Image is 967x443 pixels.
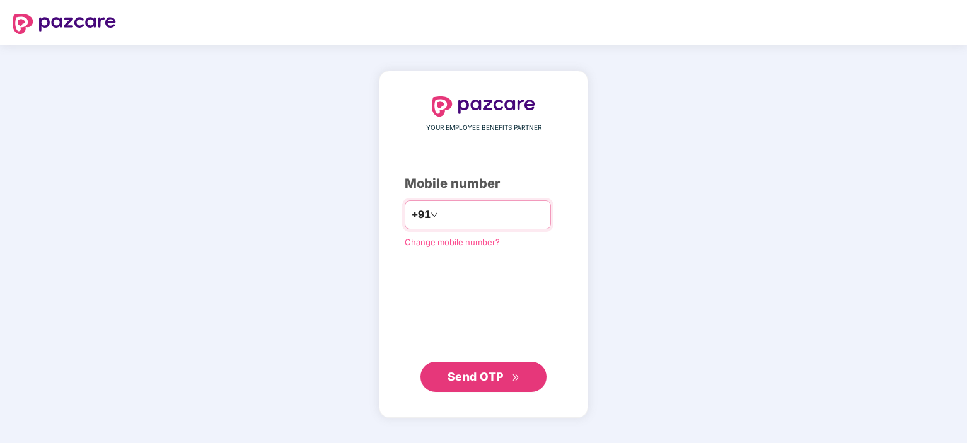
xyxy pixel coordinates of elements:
[448,370,504,383] span: Send OTP
[13,14,116,34] img: logo
[432,96,535,117] img: logo
[431,211,438,219] span: down
[420,362,547,392] button: Send OTPdouble-right
[512,374,520,382] span: double-right
[405,237,500,247] a: Change mobile number?
[426,123,541,133] span: YOUR EMPLOYEE BENEFITS PARTNER
[412,207,431,222] span: +91
[405,174,562,193] div: Mobile number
